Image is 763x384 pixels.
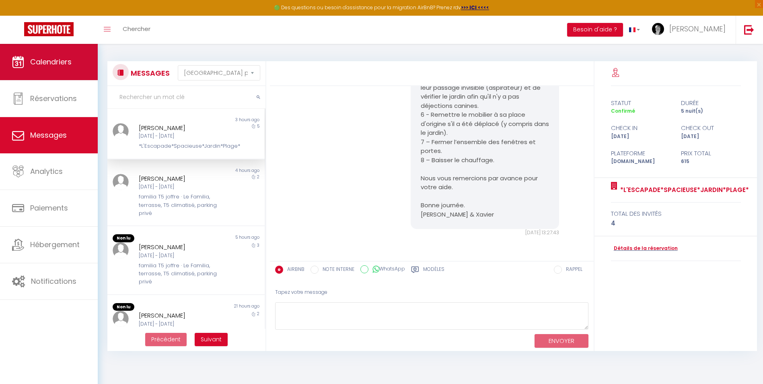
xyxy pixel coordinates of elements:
[646,16,736,44] a: ... [PERSON_NAME]
[107,86,265,109] input: Rechercher un mot clé
[186,234,264,242] div: 5 hours ago
[139,252,220,260] div: [DATE] - [DATE]
[139,132,220,140] div: [DATE] - [DATE]
[535,334,588,348] button: ENVOYER
[129,64,170,82] h3: MESSAGES
[113,123,129,139] img: ...
[139,193,220,217] div: familia T5 joffre · Le Familia, terrasse, T5 climatisé, parking privé
[151,335,181,343] span: Précédent
[30,93,77,103] span: Réservations
[139,262,220,286] div: familia T5 joffre · Le Familia, terrasse, T5 climatisé, parking privé
[139,123,220,133] div: [PERSON_NAME]
[186,303,264,311] div: 21 hours ago
[606,158,676,165] div: [DOMAIN_NAME]
[676,149,746,158] div: Prix total
[30,239,80,250] span: Hébergement
[139,142,220,150] div: *L'Escapade*Spacieuse*Jardin*Plage*
[195,333,228,347] button: Next
[30,57,72,67] span: Calendriers
[676,158,746,165] div: 615
[113,303,134,311] span: Non lu
[562,266,582,275] label: RAPPEL
[186,167,264,174] div: 4 hours ago
[30,166,63,176] span: Analytics
[611,107,635,114] span: Confirmé
[186,117,264,123] div: 3 hours ago
[139,174,220,184] div: [PERSON_NAME]
[117,16,156,44] a: Chercher
[611,209,741,219] div: total des invités
[30,203,68,213] span: Paiements
[257,242,259,248] span: 3
[113,234,134,242] span: Non lu
[676,107,746,115] div: 5 nuit(s)
[423,266,444,276] label: Modèles
[606,133,676,140] div: [DATE]
[257,311,259,317] span: 2
[606,149,676,158] div: Plateforme
[744,25,754,35] img: logout
[201,335,222,343] span: Suivant
[669,24,726,34] span: [PERSON_NAME]
[606,123,676,133] div: check in
[411,229,559,237] div: [DATE] 13:27:43
[139,242,220,252] div: [PERSON_NAME]
[617,185,749,195] a: *L'Escapade*Spacieuse*Jardin*Plage*
[257,123,259,129] span: 5
[123,25,150,33] span: Chercher
[611,245,678,252] a: Détails de la réservation
[113,242,129,258] img: ...
[652,23,664,35] img: ...
[24,22,74,36] img: Super Booking
[611,219,741,228] div: 4
[31,276,76,286] span: Notifications
[283,266,304,275] label: AIRBNB
[257,174,259,180] span: 2
[275,283,588,302] div: Tapez votre message
[113,311,129,327] img: ...
[319,266,354,275] label: NOTE INTERNE
[676,123,746,133] div: check out
[368,265,405,274] label: WhatsApp
[139,320,220,328] div: [DATE] - [DATE]
[606,98,676,108] div: statut
[139,183,220,191] div: [DATE] - [DATE]
[567,23,623,37] button: Besoin d'aide ?
[676,133,746,140] div: [DATE]
[676,98,746,108] div: durée
[139,311,220,320] div: [PERSON_NAME]
[30,130,67,140] span: Messages
[461,4,489,11] a: >>> ICI <<<<
[145,333,187,347] button: Previous
[113,174,129,190] img: ...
